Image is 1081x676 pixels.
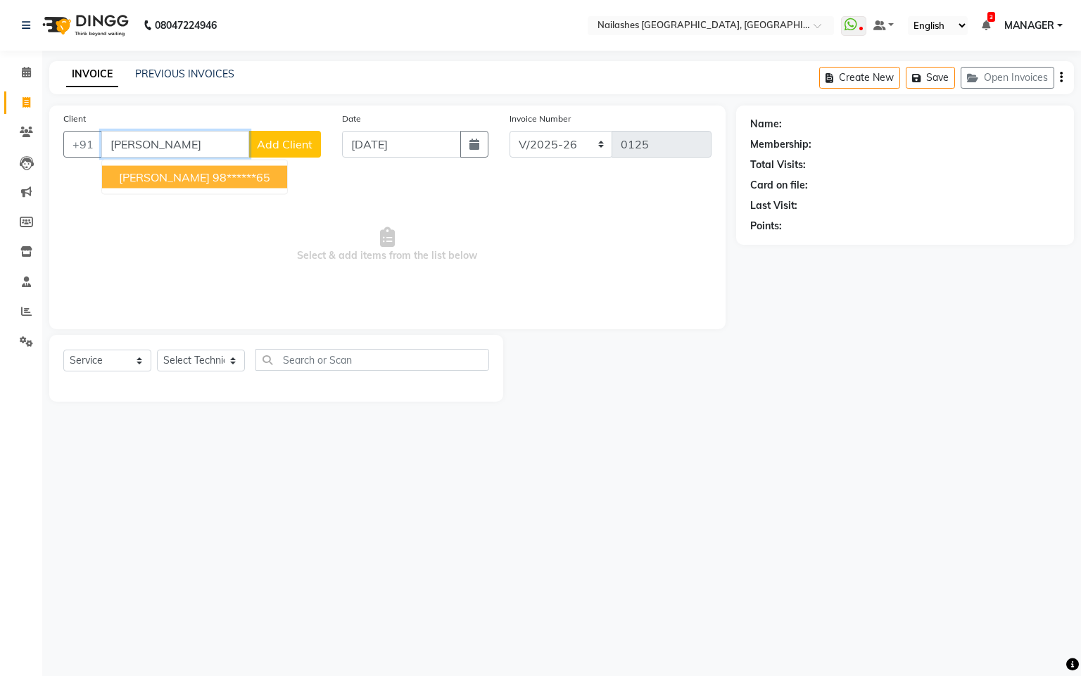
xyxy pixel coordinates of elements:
[63,131,103,158] button: +91
[101,131,249,158] input: Search by Name/Mobile/Email/Code
[36,6,132,45] img: logo
[63,174,712,315] span: Select & add items from the list below
[750,219,782,234] div: Points:
[819,67,900,89] button: Create New
[255,349,489,371] input: Search or Scan
[750,137,811,152] div: Membership:
[135,68,234,80] a: PREVIOUS INVOICES
[66,62,118,87] a: INVOICE
[750,158,806,172] div: Total Visits:
[155,6,217,45] b: 08047224946
[750,117,782,132] div: Name:
[119,170,210,184] span: [PERSON_NAME]
[257,137,312,151] span: Add Client
[961,67,1054,89] button: Open Invoices
[750,198,797,213] div: Last Visit:
[510,113,571,125] label: Invoice Number
[1004,18,1054,33] span: MANAGER
[63,113,86,125] label: Client
[982,19,990,32] a: 3
[987,12,995,22] span: 3
[248,131,321,158] button: Add Client
[906,67,955,89] button: Save
[342,113,361,125] label: Date
[750,178,808,193] div: Card on file:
